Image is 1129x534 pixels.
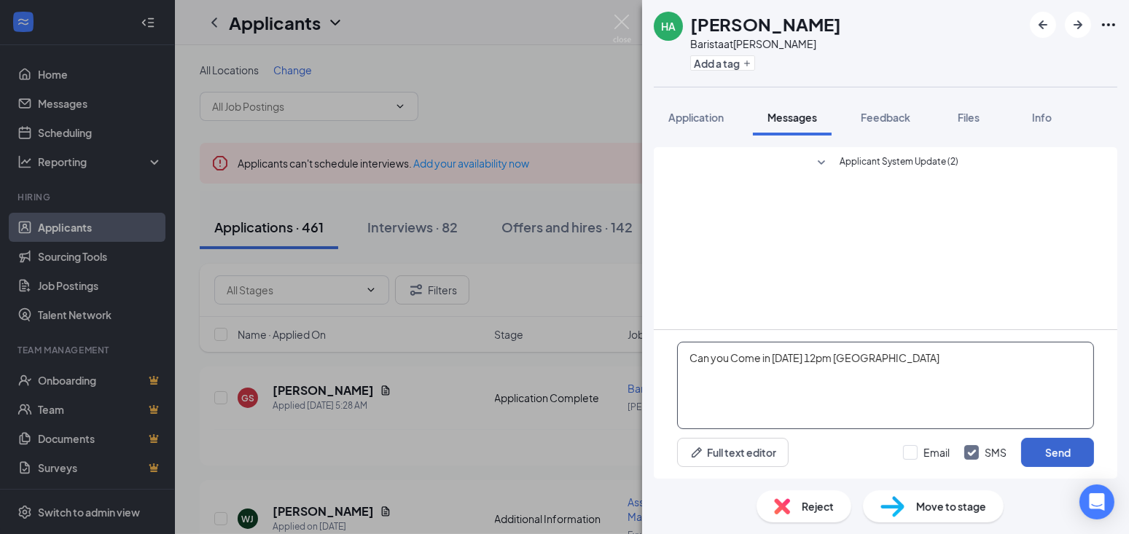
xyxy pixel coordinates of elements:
[1069,16,1087,34] svg: ArrowRight
[958,111,980,124] span: Files
[1100,16,1117,34] svg: Ellipses
[861,111,910,124] span: Feedback
[661,19,676,34] div: HA
[916,498,986,514] span: Move to stage
[690,12,841,36] h1: [PERSON_NAME]
[743,59,751,68] svg: Plus
[677,438,789,467] button: Full text editorPen
[668,111,724,124] span: Application
[1065,12,1091,38] button: ArrowRight
[813,154,830,172] svg: SmallChevronDown
[813,154,958,172] button: SmallChevronDownApplicant System Update (2)
[690,55,755,71] button: PlusAdd a tag
[1032,111,1052,124] span: Info
[690,36,841,51] div: Barista at [PERSON_NAME]
[1034,16,1052,34] svg: ArrowLeftNew
[677,342,1094,429] textarea: Can you Come in [DATE] 12pm [GEOGRAPHIC_DATA]
[1079,484,1114,519] div: Open Intercom Messenger
[802,498,834,514] span: Reject
[689,445,704,460] svg: Pen
[1021,438,1094,467] button: Send
[1030,12,1056,38] button: ArrowLeftNew
[767,111,817,124] span: Messages
[840,154,958,172] span: Applicant System Update (2)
